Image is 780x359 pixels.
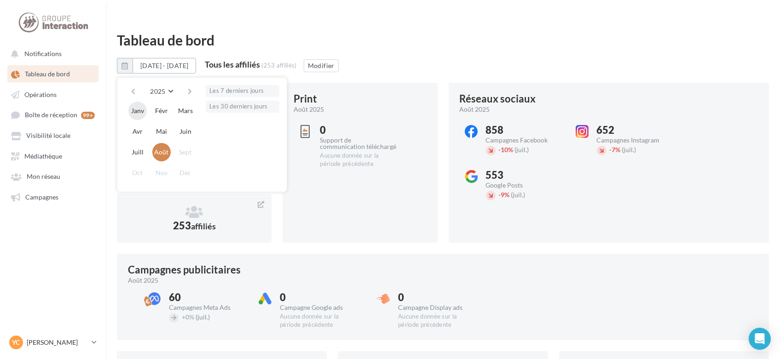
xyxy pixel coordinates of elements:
[12,338,20,347] span: YC
[6,168,100,184] a: Mon réseau
[6,106,100,123] a: Boîte de réception 99+
[128,265,241,275] div: Campagnes publicitaires
[24,91,57,98] span: Opérations
[499,146,501,154] span: -
[133,58,196,74] button: [DATE] - [DATE]
[515,146,529,154] span: (juil.)
[176,164,195,182] button: Déc
[128,276,158,285] span: août 2025
[486,125,563,135] div: 858
[486,137,563,143] div: Campagnes Facebook
[176,122,195,141] button: Juin
[117,58,196,74] button: [DATE] - [DATE]
[25,70,70,78] span: Tableau de bord
[499,191,501,199] span: -
[150,87,165,95] span: 2025
[294,105,324,114] span: août 2025
[206,101,279,113] button: Les 30 derniers jours
[6,86,100,103] a: Opérations
[128,102,147,120] button: Janv
[117,33,769,47] div: Tableau de bord
[280,292,357,302] div: 0
[749,328,771,350] div: Open Intercom Messenger
[24,152,62,160] span: Médiathèque
[169,292,246,302] div: 60
[320,152,397,168] div: Aucune donnée sur la période précédente
[128,122,147,141] button: Avr
[196,313,210,321] span: (juil.)
[261,62,297,69] div: (253 affiliés)
[398,313,475,329] div: Aucune donnée sur la période précédente
[128,143,147,161] button: Juill
[597,137,674,143] div: Campagnes Instagram
[610,146,612,154] span: -
[24,50,62,57] span: Notifications
[280,313,357,329] div: Aucune donnée sur la période précédente
[182,313,194,321] span: 0%
[6,65,100,82] a: Tableau de bord
[27,338,88,347] p: [PERSON_NAME]
[398,304,475,311] div: Campagne Display ads
[6,45,97,62] button: Notifications
[169,304,246,311] div: Campagnes Meta Ads
[206,85,279,97] button: Les 7 derniers jours
[486,182,563,188] div: Google Posts
[128,164,147,182] button: Oct
[294,94,317,104] div: Print
[280,304,357,311] div: Campagne Google ads
[191,221,216,231] span: affiliés
[152,143,171,161] button: Août
[7,334,98,351] a: YC [PERSON_NAME]
[173,219,216,232] span: 253
[152,102,171,120] button: Févr
[486,170,563,180] div: 553
[460,105,490,114] span: août 2025
[320,137,397,150] div: Support de communication téléchargé
[81,112,95,119] div: 99+
[6,148,100,164] a: Médiathèque
[499,191,510,199] span: 9%
[597,125,674,135] div: 652
[25,111,77,119] span: Boîte de réception
[460,94,536,104] div: Réseaux sociaux
[320,125,397,135] div: 0
[146,85,176,98] button: 2025
[26,132,70,140] span: Visibilité locale
[304,59,339,72] button: Modifier
[176,143,195,161] button: Sept
[27,173,60,181] span: Mon réseau
[6,188,100,205] a: Campagnes
[25,193,58,201] span: Campagnes
[152,122,171,141] button: Mai
[182,313,185,321] span: +
[398,292,475,302] div: 0
[610,146,621,154] span: 7%
[6,127,100,143] a: Visibilité locale
[176,102,195,120] button: Mars
[622,146,636,154] span: (juil.)
[499,146,514,154] span: 10%
[511,191,526,199] span: (juil.)
[152,164,171,182] button: Nov
[205,60,260,68] div: Tous les affiliés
